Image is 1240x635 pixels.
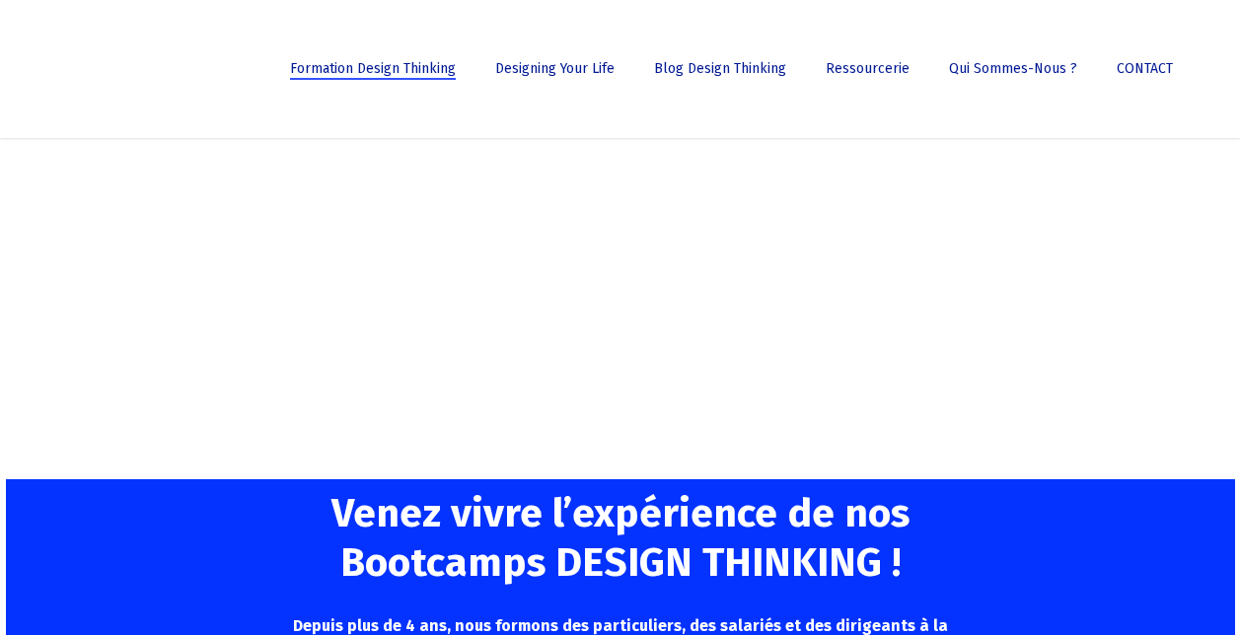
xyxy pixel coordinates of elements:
[939,62,1087,76] a: Qui sommes-nous ?
[485,62,624,76] a: Designing Your Life
[826,60,910,77] span: Ressourcerie
[280,62,466,76] a: Formation Design Thinking
[1107,62,1183,76] a: CONTACT
[290,60,456,77] span: Formation Design Thinking
[644,62,796,76] a: Blog Design Thinking
[495,60,615,77] span: Designing Your Life
[1117,60,1173,77] span: CONTACT
[949,60,1077,77] span: Qui sommes-nous ?
[28,30,236,108] img: French Future Academy
[816,62,919,76] a: Ressourcerie
[654,60,786,77] span: Blog Design Thinking
[331,489,910,586] span: Venez vivre l’expérience de nos Bootcamps DESIGN THINKING !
